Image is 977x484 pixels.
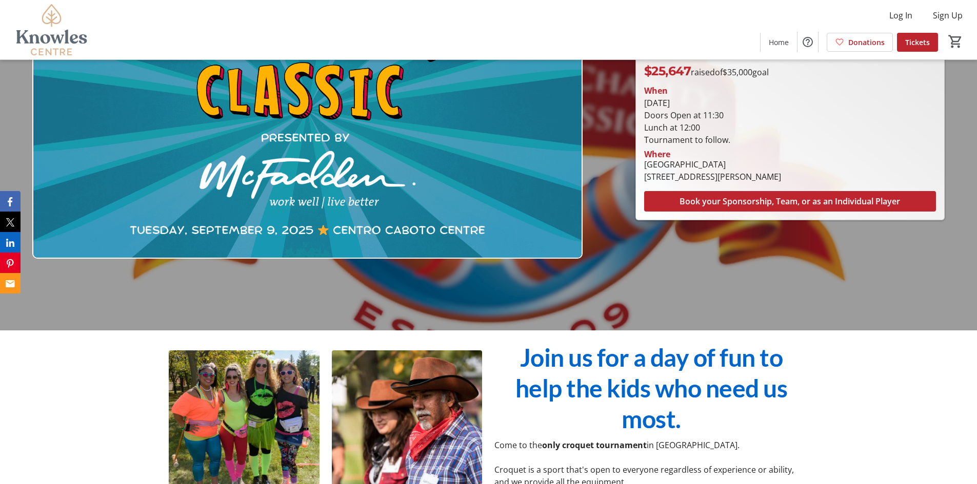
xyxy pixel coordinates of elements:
[515,343,788,433] span: Join us for a day of fun to help the kids who need us most.
[680,195,900,207] span: Book your Sponsorship, Team, or as an Individual Player
[542,439,647,451] strong: only croquet tournament
[925,7,971,24] button: Sign Up
[761,33,797,52] a: Home
[644,150,670,158] div: Where
[6,4,97,55] img: Knowles Centre's Logo
[933,9,963,22] span: Sign Up
[644,191,936,212] button: Book your Sponsorship, Team, or as an Individual Player
[848,37,885,48] span: Donations
[905,37,930,48] span: Tickets
[889,9,912,22] span: Log In
[494,439,808,451] p: Come to the in [GEOGRAPHIC_DATA].
[797,32,818,52] button: Help
[946,32,965,51] button: Cart
[644,85,668,97] div: When
[644,62,769,80] p: raised of goal
[723,67,752,78] span: $35,000
[644,158,781,171] div: [GEOGRAPHIC_DATA]
[897,33,938,52] a: Tickets
[644,97,936,146] div: [DATE] Doors Open at 11:30 Lunch at 12:00 Tournament to follow.
[644,64,691,78] span: $25,647
[827,33,893,52] a: Donations
[881,7,921,24] button: Log In
[769,37,789,48] span: Home
[644,171,781,183] div: [STREET_ADDRESS][PERSON_NAME]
